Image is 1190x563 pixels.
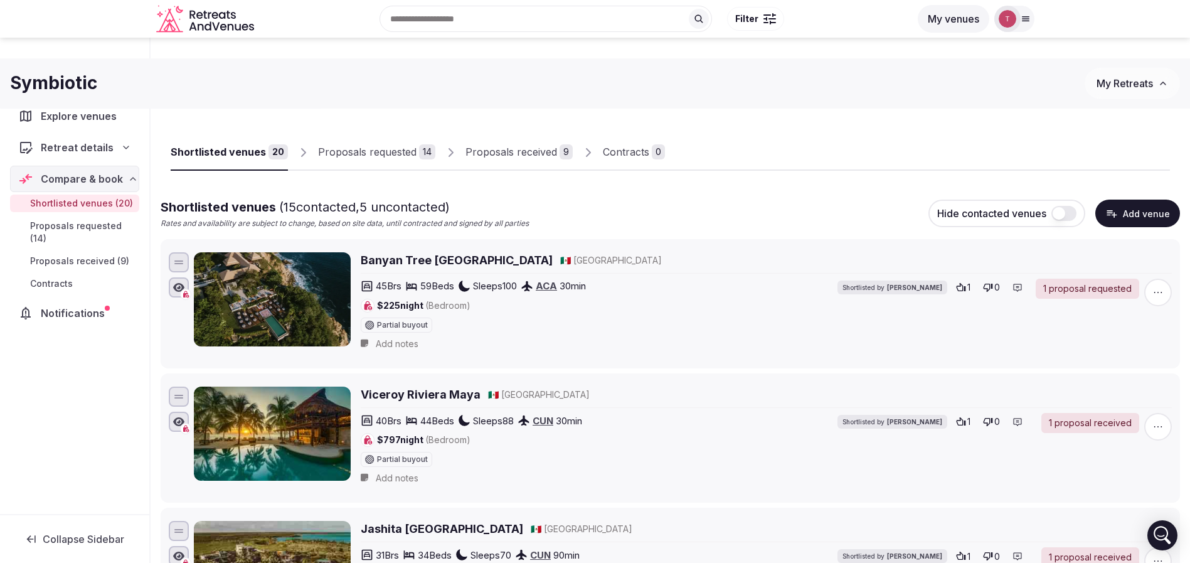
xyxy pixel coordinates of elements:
[837,549,947,563] div: Shortlisted by
[488,389,499,401] button: 🇲🇽
[194,387,351,481] img: Viceroy Riviera Maya
[465,134,573,171] a: Proposals received9
[194,252,351,346] img: Banyan Tree Cabo Marques
[994,550,1000,563] span: 0
[1041,413,1139,433] a: 1 proposal received
[1085,68,1180,99] button: My Retreats
[727,7,784,31] button: Filter
[171,144,266,159] div: Shortlisted venues
[952,413,974,431] button: 1
[361,521,523,537] a: Jashita [GEOGRAPHIC_DATA]
[531,523,541,534] span: 🇲🇽
[171,134,288,171] a: Shortlisted venues20
[377,299,470,312] span: $225 night
[560,255,571,265] span: 🇲🇽
[473,414,514,427] span: Sleeps 88
[735,13,758,25] span: Filter
[979,279,1004,296] button: 0
[425,300,470,311] span: (Bedroom)
[952,279,974,296] button: 1
[531,523,541,535] button: 🇲🇽
[603,144,649,159] div: Contracts
[10,300,139,326] a: Notifications
[156,5,257,33] a: Visit the homepage
[10,195,139,212] a: Shortlisted venues (20)
[501,389,590,401] span: [GEOGRAPHIC_DATA]
[573,254,662,267] span: [GEOGRAPHIC_DATA]
[994,416,1000,428] span: 0
[560,254,571,267] button: 🇲🇽
[418,549,452,562] span: 34 Beds
[30,220,134,245] span: Proposals requested (14)
[473,279,517,292] span: Sleeps 100
[837,281,947,294] div: Shortlisted by
[377,321,428,329] span: Partial buyout
[1147,520,1177,550] div: Open Intercom Messenger
[41,109,122,124] span: Explore venues
[376,279,401,292] span: 45 Brs
[465,144,557,159] div: Proposals received
[41,171,123,186] span: Compare & book
[560,279,586,292] span: 30 min
[361,387,481,402] a: Viceroy Riviera Maya
[967,281,970,294] span: 1
[10,525,139,553] button: Collapse Sidebar
[553,549,580,562] span: 90 min
[560,144,573,159] div: 9
[887,283,942,292] span: [PERSON_NAME]
[603,134,665,171] a: Contracts0
[918,5,989,33] button: My venues
[918,13,989,25] a: My venues
[10,103,139,129] a: Explore venues
[377,456,428,463] span: Partial buyout
[161,200,450,215] span: Shortlisted venues
[420,279,454,292] span: 59 Beds
[279,200,450,215] span: ( 15 contacted, 5 uncontacted)
[652,144,665,159] div: 0
[361,252,553,268] a: Banyan Tree [GEOGRAPHIC_DATA]
[10,252,139,270] a: Proposals received (9)
[530,549,551,561] a: CUN
[376,549,399,562] span: 31 Brs
[10,217,139,247] a: Proposals requested (14)
[377,434,470,446] span: $797 night
[837,415,947,429] div: Shortlisted by
[318,134,435,171] a: Proposals requested14
[268,144,288,159] div: 20
[544,523,632,535] span: [GEOGRAPHIC_DATA]
[470,549,511,562] span: Sleeps 70
[420,414,454,427] span: 44 Beds
[937,207,1046,220] span: Hide contacted venues
[10,71,97,95] h1: Symbiotic
[1095,200,1180,227] button: Add venue
[318,144,417,159] div: Proposals requested
[967,550,970,563] span: 1
[1036,279,1139,299] a: 1 proposal requested
[376,472,418,485] span: Add notes
[887,417,942,426] span: [PERSON_NAME]
[967,416,970,428] span: 1
[999,10,1016,28] img: Thiago Martins
[533,415,553,427] a: CUN
[556,414,582,427] span: 30 min
[488,389,499,400] span: 🇲🇽
[419,144,435,159] div: 14
[30,197,133,210] span: Shortlisted venues (20)
[887,552,942,560] span: [PERSON_NAME]
[1097,77,1153,90] span: My Retreats
[161,218,529,229] p: Rates and availability are subject to change, based on site data, until contracted and signed by ...
[376,338,418,350] span: Add notes
[30,277,73,290] span: Contracts
[536,280,557,292] a: ACA
[376,414,401,427] span: 40 Brs
[979,413,1004,431] button: 0
[41,140,114,155] span: Retreat details
[10,275,139,292] a: Contracts
[994,281,1000,294] span: 0
[156,5,257,33] svg: Retreats and Venues company logo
